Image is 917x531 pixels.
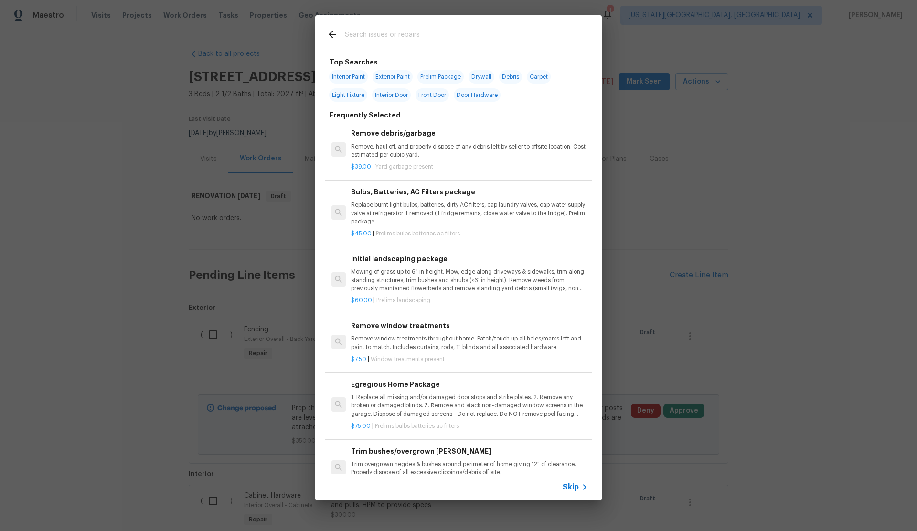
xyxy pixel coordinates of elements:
[372,88,411,102] span: Interior Door
[351,335,588,351] p: Remove window treatments throughout home. Patch/touch up all holes/marks left and paint to match....
[351,297,588,305] p: |
[375,423,459,429] span: Prelims bulbs batteries ac filters
[351,164,371,170] span: $39.00
[351,460,588,477] p: Trim overgrown hegdes & bushes around perimeter of home giving 12" of clearance. Properly dispose...
[351,201,588,225] p: Replace burnt light bulbs, batteries, dirty AC filters, cap laundry valves, cap water supply valv...
[499,70,522,84] span: Debris
[469,70,494,84] span: Drywall
[351,143,588,159] p: Remove, haul off, and properly dispose of any debris left by seller to offsite location. Cost est...
[351,356,366,362] span: $7.50
[563,482,579,492] span: Skip
[351,128,588,138] h6: Remove debris/garbage
[345,29,547,43] input: Search issues or repairs
[351,268,588,292] p: Mowing of grass up to 6" in height. Mow, edge along driveways & sidewalks, trim along standing st...
[351,320,588,331] h6: Remove window treatments
[351,423,371,429] span: $75.00
[416,88,449,102] span: Front Door
[376,297,430,303] span: Prelims landscaping
[351,231,372,236] span: $45.00
[373,70,413,84] span: Exterior Paint
[351,230,588,238] p: |
[454,88,501,102] span: Door Hardware
[351,163,588,171] p: |
[417,70,464,84] span: Prelim Package
[330,110,401,120] h6: Frequently Selected
[351,254,588,264] h6: Initial landscaping package
[330,57,378,67] h6: Top Searches
[351,297,372,303] span: $60.00
[527,70,551,84] span: Carpet
[329,88,367,102] span: Light Fixture
[351,379,588,390] h6: Egregious Home Package
[329,70,368,84] span: Interior Paint
[351,393,588,418] p: 1. Replace all missing and/or damaged door stops and strike plates. 2. Remove any broken or damag...
[375,164,433,170] span: Yard garbage present
[371,356,445,362] span: Window treatments present
[376,231,460,236] span: Prelims bulbs batteries ac filters
[351,355,588,363] p: |
[351,187,588,197] h6: Bulbs, Batteries, AC Filters package
[351,446,588,457] h6: Trim bushes/overgrown [PERSON_NAME]
[351,422,588,430] p: |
